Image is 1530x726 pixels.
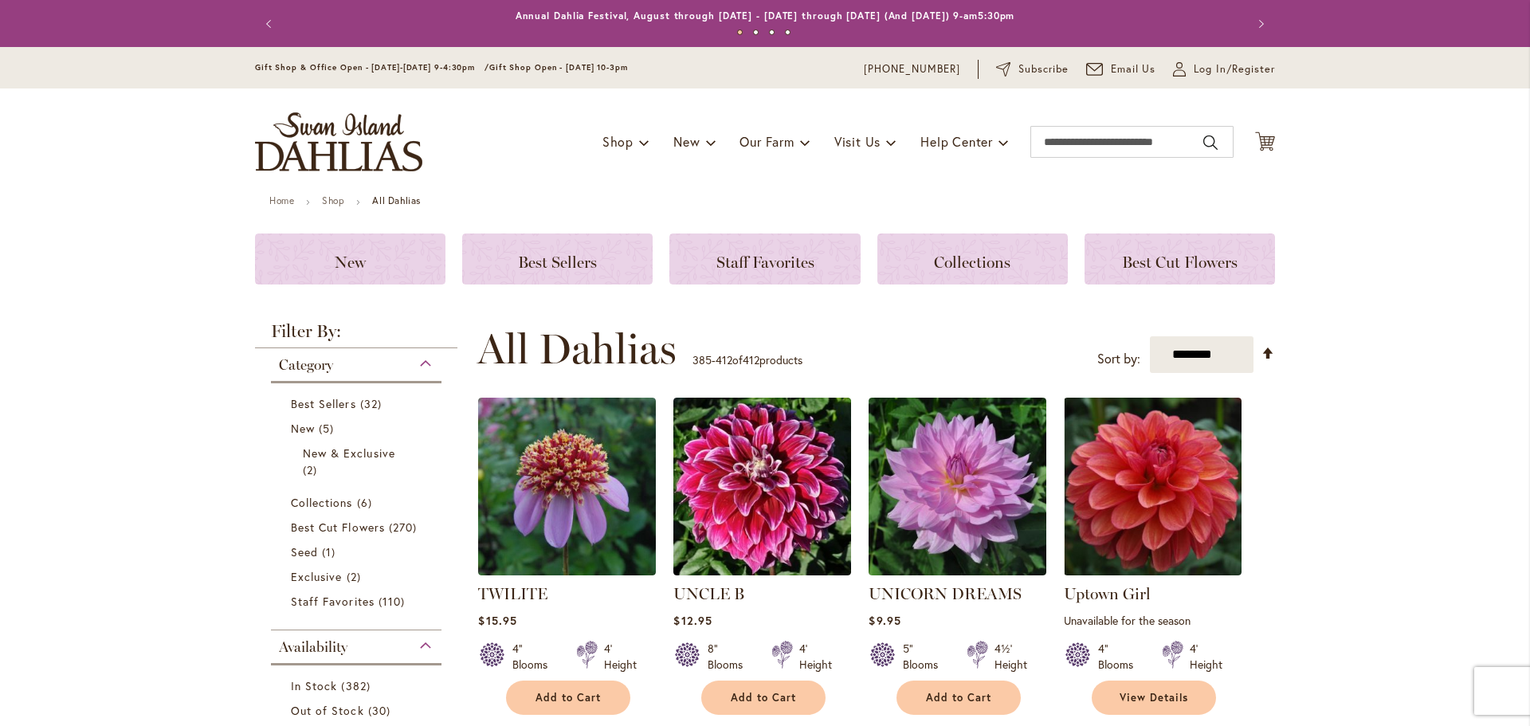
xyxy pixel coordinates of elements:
[1092,681,1216,715] a: View Details
[903,641,947,673] div: 5" Blooms
[291,568,426,585] a: Exclusive
[869,584,1022,603] a: UNICORN DREAMS
[255,323,457,348] strong: Filter By:
[737,29,743,35] button: 1 of 4
[1064,613,1242,628] p: Unavailable for the season
[291,420,426,437] a: New
[604,641,637,673] div: 4' Height
[291,678,337,693] span: In Stock
[701,681,826,715] button: Add to Cart
[934,253,1010,272] span: Collections
[731,691,796,704] span: Add to Cart
[692,352,712,367] span: 385
[506,681,630,715] button: Add to Cart
[708,641,752,673] div: 8" Blooms
[743,352,759,367] span: 412
[673,133,700,150] span: New
[1097,344,1140,374] label: Sort by:
[669,233,860,285] a: Staff Favorites
[1194,61,1275,77] span: Log In/Register
[379,593,409,610] span: 110
[255,233,445,285] a: New
[291,593,426,610] a: Staff Favorites
[478,584,547,603] a: TWILITE
[291,544,318,559] span: Seed
[769,29,775,35] button: 3 of 4
[291,421,315,436] span: New
[602,133,634,150] span: Shop
[303,445,395,461] span: New & Exclusive
[335,253,366,272] span: New
[1120,691,1188,704] span: View Details
[291,520,385,535] span: Best Cut Flowers
[291,494,426,511] a: Collections
[291,544,426,560] a: Seed
[994,641,1027,673] div: 4½' Height
[279,356,333,374] span: Category
[785,29,790,35] button: 4 of 4
[673,398,851,575] img: Uncle B
[996,61,1069,77] a: Subscribe
[255,112,422,171] a: store logo
[1064,398,1242,575] img: Uptown Girl
[1122,253,1238,272] span: Best Cut Flowers
[291,594,375,609] span: Staff Favorites
[673,563,851,579] a: Uncle B
[291,396,356,411] span: Best Sellers
[864,61,960,77] a: [PHONE_NUMBER]
[389,519,421,536] span: 270
[291,569,342,584] span: Exclusive
[319,420,338,437] span: 5
[869,563,1046,579] a: UNICORN DREAMS
[347,568,365,585] span: 2
[322,194,344,206] a: Shop
[477,325,677,373] span: All Dahlias
[478,398,656,575] img: TWILITE
[716,253,814,272] span: Staff Favorites
[869,398,1046,575] img: UNICORN DREAMS
[291,395,426,412] a: Best Sellers
[1173,61,1275,77] a: Log In/Register
[535,691,601,704] span: Add to Cart
[516,10,1015,22] a: Annual Dahlia Festival, August through [DATE] - [DATE] through [DATE] (And [DATE]) 9-am5:30pm
[255,62,489,73] span: Gift Shop & Office Open - [DATE]-[DATE] 9-4:30pm /
[1064,563,1242,579] a: Uptown Girl
[303,445,414,478] a: New &amp; Exclusive
[1085,233,1275,285] a: Best Cut Flowers
[716,352,732,367] span: 412
[372,194,421,206] strong: All Dahlias
[1111,61,1156,77] span: Email Us
[462,233,653,285] a: Best Sellers
[357,494,376,511] span: 6
[896,681,1021,715] button: Add to Cart
[478,613,516,628] span: $15.95
[799,641,832,673] div: 4' Height
[1098,641,1143,673] div: 4" Blooms
[673,584,744,603] a: UNCLE B
[673,613,712,628] span: $12.95
[269,194,294,206] a: Home
[518,253,597,272] span: Best Sellers
[1243,8,1275,40] button: Next
[291,519,426,536] a: Best Cut Flowers
[920,133,993,150] span: Help Center
[291,703,364,718] span: Out of Stock
[368,702,394,719] span: 30
[291,677,426,694] a: In Stock 382
[877,233,1068,285] a: Collections
[512,641,557,673] div: 4" Blooms
[834,133,881,150] span: Visit Us
[692,347,802,373] p: - of products
[255,8,287,40] button: Previous
[1086,61,1156,77] a: Email Us
[341,677,374,694] span: 382
[489,62,628,73] span: Gift Shop Open - [DATE] 10-3pm
[478,563,656,579] a: TWILITE
[1018,61,1069,77] span: Subscribe
[291,702,426,719] a: Out of Stock 30
[753,29,759,35] button: 2 of 4
[926,691,991,704] span: Add to Cart
[303,461,321,478] span: 2
[291,495,353,510] span: Collections
[360,395,386,412] span: 32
